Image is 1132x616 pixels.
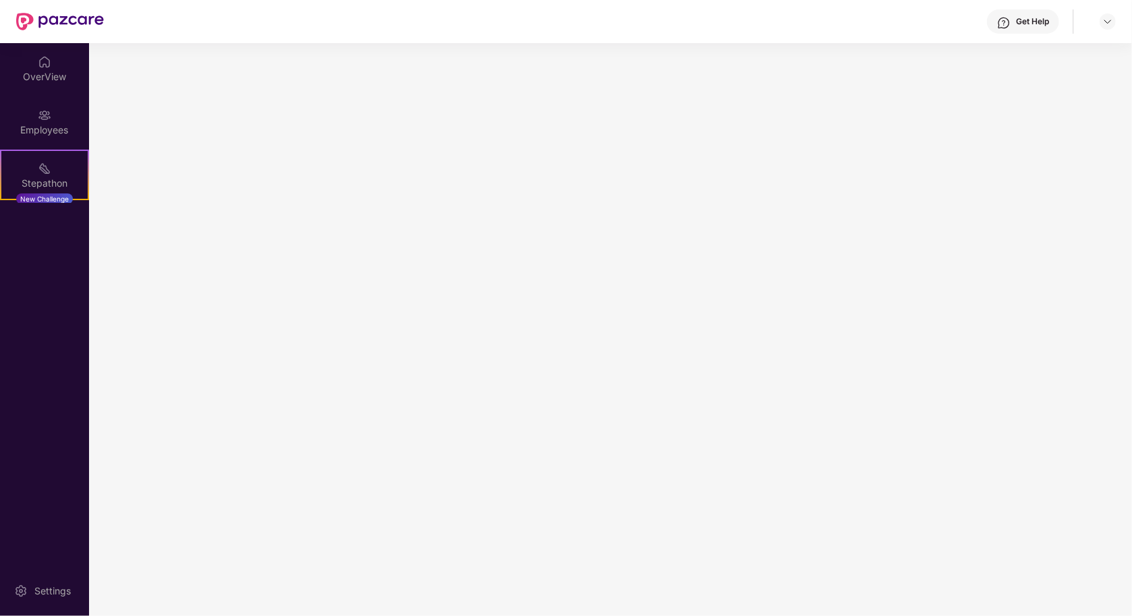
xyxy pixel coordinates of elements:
div: Stepathon [1,177,88,190]
img: svg+xml;base64,PHN2ZyB4bWxucz0iaHR0cDovL3d3dy53My5vcmcvMjAwMC9zdmciIHdpZHRoPSIyMSIgaGVpZ2h0PSIyMC... [38,162,51,175]
img: svg+xml;base64,PHN2ZyBpZD0iSGVscC0zMngzMiIgeG1sbnM9Imh0dHA6Ly93d3cudzMub3JnLzIwMDAvc3ZnIiB3aWR0aD... [997,16,1011,30]
div: Settings [30,584,75,598]
img: svg+xml;base64,PHN2ZyBpZD0iU2V0dGluZy0yMHgyMCIgeG1sbnM9Imh0dHA6Ly93d3cudzMub3JnLzIwMDAvc3ZnIiB3aW... [14,584,28,598]
div: Get Help [1016,16,1049,27]
img: svg+xml;base64,PHN2ZyBpZD0iSG9tZSIgeG1sbnM9Imh0dHA6Ly93d3cudzMub3JnLzIwMDAvc3ZnIiB3aWR0aD0iMjAiIG... [38,55,51,69]
div: New Challenge [16,193,73,204]
img: svg+xml;base64,PHN2ZyBpZD0iRW1wbG95ZWVzIiB4bWxucz0iaHR0cDovL3d3dy53My5vcmcvMjAwMC9zdmciIHdpZHRoPS... [38,109,51,122]
img: svg+xml;base64,PHN2ZyBpZD0iRHJvcGRvd24tMzJ4MzIiIHhtbG5zPSJodHRwOi8vd3d3LnczLm9yZy8yMDAwL3N2ZyIgd2... [1102,16,1113,27]
img: New Pazcare Logo [16,13,104,30]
